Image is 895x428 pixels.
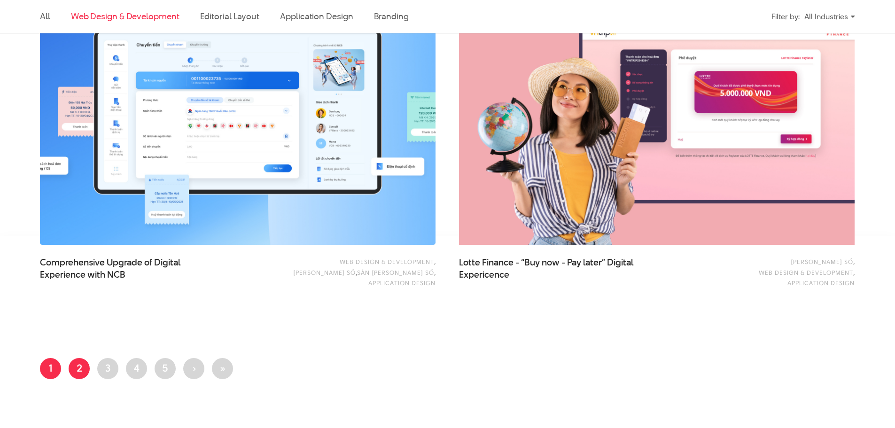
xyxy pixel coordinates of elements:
a: Application Design [280,10,353,22]
a: Application Design [787,279,855,287]
a: All [40,10,50,22]
a: Web Design & Development [340,257,434,266]
div: Filter by: [771,8,800,25]
span: › [192,361,196,375]
a: Comprehensive Upgrade of DigitalExperience with NCB [40,257,228,280]
a: Editorial Layout [200,10,260,22]
div: All Industries [804,8,855,25]
a: Branding [374,10,409,22]
a: Sản [PERSON_NAME] số [357,268,434,277]
a: 4 [126,358,147,379]
a: Web Design & Development [759,268,853,277]
a: [PERSON_NAME] số [791,257,853,266]
a: 5 [155,358,176,379]
div: , , , [277,257,436,288]
a: Lotte Finance - “Buy now - Pay later” DigitalExpericence [459,257,647,280]
span: Comprehensive Upgrade of Digital [40,257,228,280]
a: 2 [69,358,90,379]
a: 3 [97,358,118,379]
a: [PERSON_NAME] số [293,268,356,277]
span: Lotte Finance - “Buy now - Pay later” Digital [459,257,647,280]
span: Experience with NCB [40,269,125,281]
div: , , [696,257,855,288]
span: Expericence [459,269,509,281]
a: Web Design & Development [71,10,179,22]
span: » [219,361,226,375]
a: Application Design [368,279,436,287]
